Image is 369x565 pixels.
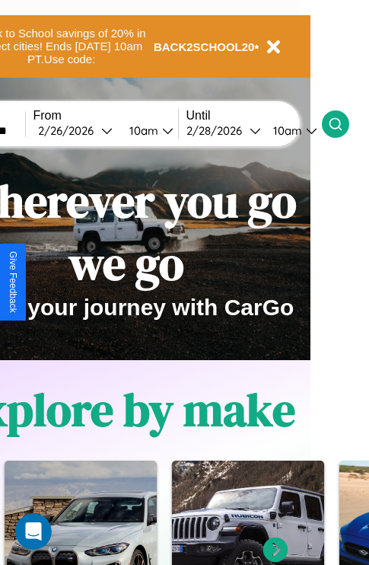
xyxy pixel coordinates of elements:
label: Until [186,109,322,123]
div: Give Feedback [8,251,18,313]
button: 10am [117,123,178,139]
button: 10am [261,123,322,139]
div: 2 / 26 / 2026 [38,123,101,138]
label: From [33,109,178,123]
div: 10am [122,123,162,138]
div: 2 / 28 / 2026 [186,123,250,138]
div: 10am [266,123,306,138]
button: 2/26/2026 [33,123,117,139]
b: BACK2SCHOOL20 [154,40,255,53]
iframe: Intercom live chat [15,513,52,550]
